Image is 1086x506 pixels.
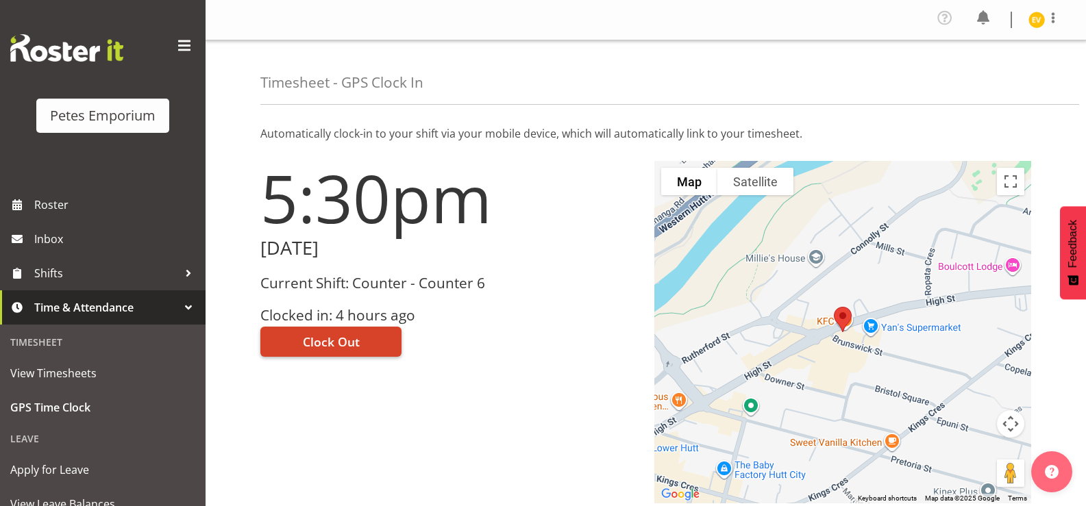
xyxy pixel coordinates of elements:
span: GPS Time Clock [10,397,195,418]
span: Shifts [34,263,178,283]
span: Inbox [34,229,199,249]
span: Time & Attendance [34,297,178,318]
button: Clock Out [260,327,402,357]
span: Apply for Leave [10,459,195,480]
img: eva-vailini10223.jpg [1028,12,1045,28]
button: Feedback - Show survey [1060,206,1086,299]
div: Petes Emporium [50,105,156,126]
h3: Clocked in: 4 hours ago [260,307,638,323]
button: Show satellite imagery [717,168,793,195]
span: Feedback [1067,220,1079,268]
p: Automatically clock-in to your shift via your mobile device, which will automatically link to you... [260,125,1031,142]
span: Clock Out [303,333,360,351]
button: Show street map [661,168,717,195]
img: Rosterit website logo [10,34,123,62]
h3: Current Shift: Counter - Counter 6 [260,275,638,291]
button: Drag Pegman onto the map to open Street View [997,459,1024,487]
a: GPS Time Clock [3,390,202,425]
a: View Timesheets [3,356,202,390]
button: Keyboard shortcuts [858,494,917,503]
a: Terms (opens in new tab) [1008,494,1027,502]
img: Google [658,485,703,503]
h1: 5:30pm [260,161,638,235]
span: Map data ©2025 Google [925,494,1000,502]
button: Map camera controls [997,410,1024,438]
img: help-xxl-2.png [1045,465,1059,479]
h4: Timesheet - GPS Clock In [260,75,423,90]
span: View Timesheets [10,363,195,383]
a: Open this area in Google Maps (opens a new window) [658,485,703,503]
a: Apply for Leave [3,453,202,487]
div: Leave [3,425,202,453]
h2: [DATE] [260,238,638,259]
span: Roster [34,194,199,215]
div: Timesheet [3,328,202,356]
button: Toggle fullscreen view [997,168,1024,195]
